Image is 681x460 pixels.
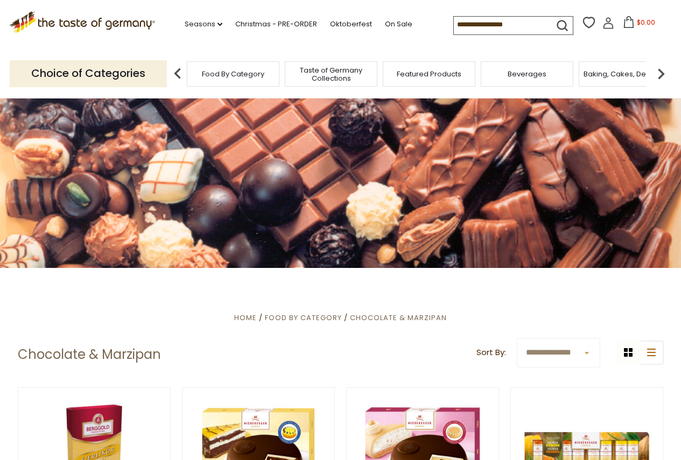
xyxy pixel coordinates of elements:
a: Food By Category [265,313,342,323]
a: Taste of Germany Collections [288,66,374,82]
span: $0.00 [637,18,655,27]
h1: Chocolate & Marzipan [18,346,161,363]
p: Choice of Categories [10,60,167,87]
label: Sort By: [476,346,506,359]
img: previous arrow [167,63,188,84]
a: Chocolate & Marzipan [350,313,447,323]
a: On Sale [385,18,412,30]
a: Christmas - PRE-ORDER [235,18,317,30]
a: Oktoberfest [330,18,372,30]
a: Baking, Cakes, Desserts [584,70,667,78]
a: Beverages [508,70,546,78]
a: Home [234,313,257,323]
a: Seasons [185,18,222,30]
a: Featured Products [397,70,461,78]
button: $0.00 [616,16,662,32]
img: next arrow [650,63,672,84]
a: Food By Category [202,70,264,78]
